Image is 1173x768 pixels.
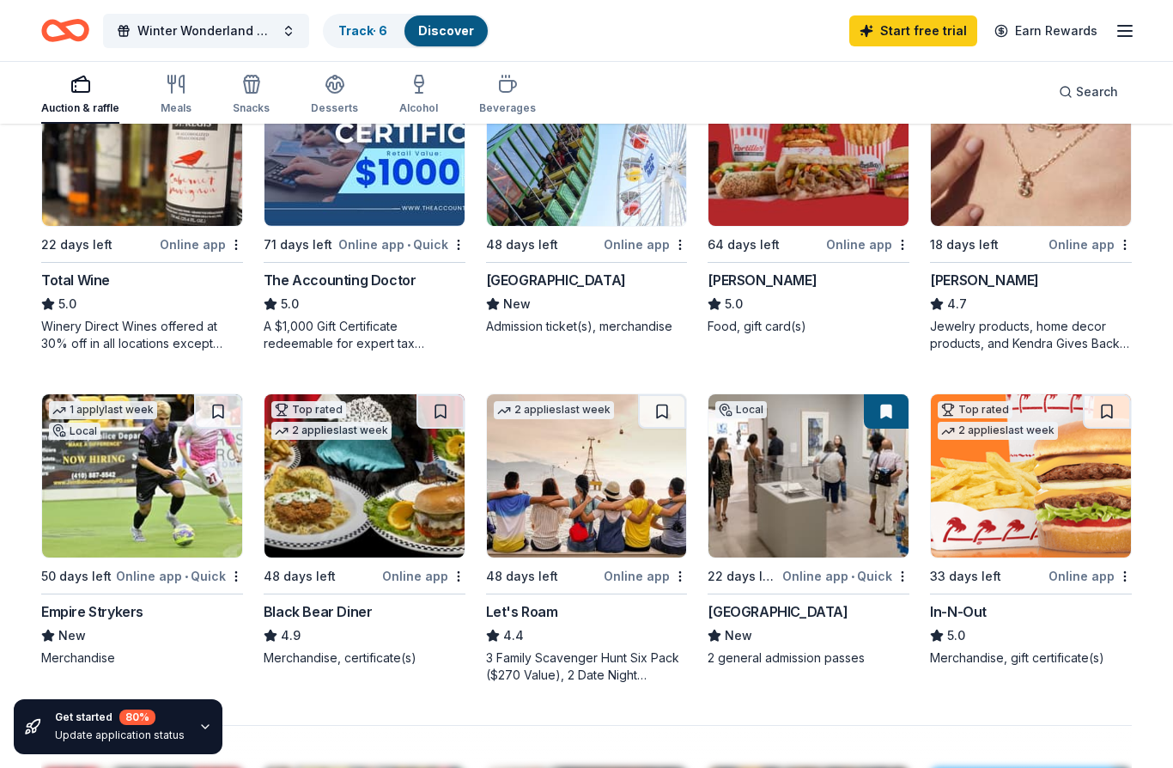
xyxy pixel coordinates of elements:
button: Winter Wonderland 2025 [103,14,309,48]
button: Beverages [479,67,536,124]
div: Desserts [311,101,358,115]
div: 64 days left [708,235,780,255]
div: Merchandise, certificate(s) [264,649,465,667]
div: Local [715,401,767,418]
img: Image for Empire Strykers [42,394,242,558]
div: Update application status [55,728,185,742]
a: Earn Rewards [984,15,1108,46]
span: • [185,570,188,583]
div: Merchandise, gift certificate(s) [930,649,1132,667]
div: Get started [55,710,185,725]
div: 50 days left [41,566,112,587]
div: Top rated [271,401,346,418]
div: 33 days left [930,566,1001,587]
div: [PERSON_NAME] [708,270,817,290]
div: Admission ticket(s), merchandise [486,318,688,335]
div: Online app [1048,234,1132,255]
span: New [503,294,531,314]
div: 80 % [119,710,155,725]
img: Image for Pacific Park [487,63,687,226]
a: Image for Let's Roam2 applieslast week48 days leftOnline appLet's Roam4.43 Family Scavenger Hunt ... [486,393,688,684]
div: Merchandise [41,649,243,667]
div: Empire Strykers [41,601,143,622]
span: Search [1076,82,1118,102]
img: Image for Portillo's [708,63,909,226]
div: The Accounting Doctor [264,270,416,290]
div: 2 applies last week [271,422,392,440]
img: Image for Black Bear Diner [264,394,465,558]
div: Online app Quick [782,565,909,587]
div: Beverages [479,101,536,115]
div: Online app [1048,565,1132,587]
img: Image for The Accounting Doctor [264,63,465,226]
div: 48 days left [264,566,336,587]
span: Winter Wonderland 2025 [137,21,275,41]
div: 71 days left [264,235,332,255]
div: Online app Quick [116,565,243,587]
img: Image for Let's Roam [487,394,687,558]
div: 48 days left [486,235,558,255]
button: Track· 6Discover [323,14,489,48]
a: Image for Black Bear DinerTop rated2 applieslast week48 days leftOnline appBlack Bear Diner4.9Mer... [264,393,465,667]
div: Online app [604,565,687,587]
button: Auction & raffle [41,67,119,124]
img: Image for Total Wine [42,63,242,226]
span: 5.0 [725,294,743,314]
div: Total Wine [41,270,110,290]
div: Auction & raffle [41,101,119,115]
div: Top rated [938,401,1012,418]
div: Online app [604,234,687,255]
a: Image for Empire Strykers1 applylast weekLocal50 days leftOnline app•QuickEmpire StrykersNewMerch... [41,393,243,667]
div: [GEOGRAPHIC_DATA] [486,270,626,290]
div: 1 apply last week [49,401,157,419]
img: Image for Kendra Scott [931,63,1131,226]
button: Meals [161,67,191,124]
img: Image for San Diego Museum of Art [708,394,909,558]
img: Image for In-N-Out [931,394,1131,558]
a: Image for Portillo'sTop rated6 applieslast week64 days leftOnline app[PERSON_NAME]5.0Food, gift c... [708,62,909,335]
div: 2 applies last week [938,422,1058,440]
a: Image for Pacific ParkLocal48 days leftOnline app[GEOGRAPHIC_DATA]NewAdmission ticket(s), merchan... [486,62,688,335]
button: Snacks [233,67,270,124]
a: Home [41,10,89,51]
button: Alcohol [399,67,438,124]
a: Discover [418,23,474,38]
span: 4.7 [947,294,967,314]
div: Meals [161,101,191,115]
span: • [407,238,410,252]
div: Let's Roam [486,601,558,622]
div: 18 days left [930,235,999,255]
a: Image for Total WineTop rated2 applieslast week22 days leftOnline appTotal Wine5.0Winery Direct W... [41,62,243,352]
div: In-N-Out [930,601,987,622]
div: Snacks [233,101,270,115]
button: Desserts [311,67,358,124]
span: • [851,570,854,583]
div: [PERSON_NAME] [930,270,1039,290]
div: 22 days left [708,566,779,587]
span: 5.0 [281,294,299,314]
div: Black Bear Diner [264,601,373,622]
div: Online app [160,234,243,255]
a: Track· 6 [338,23,387,38]
span: 5.0 [58,294,76,314]
div: Alcohol [399,101,438,115]
span: 4.4 [503,625,524,646]
div: [GEOGRAPHIC_DATA] [708,601,848,622]
div: 3 Family Scavenger Hunt Six Pack ($270 Value), 2 Date Night Scavenger Hunt Two Pack ($130 Value) [486,649,688,684]
div: Food, gift card(s) [708,318,909,335]
span: New [725,625,752,646]
div: 22 days left [41,235,112,255]
a: Image for Kendra ScottTop rated6 applieslast week18 days leftOnline app[PERSON_NAME]4.7Jewelry pr... [930,62,1132,352]
a: Image for San Diego Museum of ArtLocal22 days leftOnline app•Quick[GEOGRAPHIC_DATA]New2 general a... [708,393,909,667]
span: New [58,625,86,646]
div: Online app [826,234,909,255]
span: 4.9 [281,625,301,646]
div: Online app [382,565,465,587]
a: Image for In-N-OutTop rated2 applieslast week33 days leftOnline appIn-N-Out5.0Merchandise, gift c... [930,393,1132,667]
span: 5.0 [947,625,965,646]
div: 48 days left [486,566,558,587]
div: Winery Direct Wines offered at 30% off in all locations except [GEOGRAPHIC_DATA], [GEOGRAPHIC_DAT... [41,318,243,352]
div: Jewelry products, home decor products, and Kendra Gives Back event in-store or online (or both!) ... [930,318,1132,352]
button: Search [1045,75,1132,109]
div: 2 general admission passes [708,649,909,667]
